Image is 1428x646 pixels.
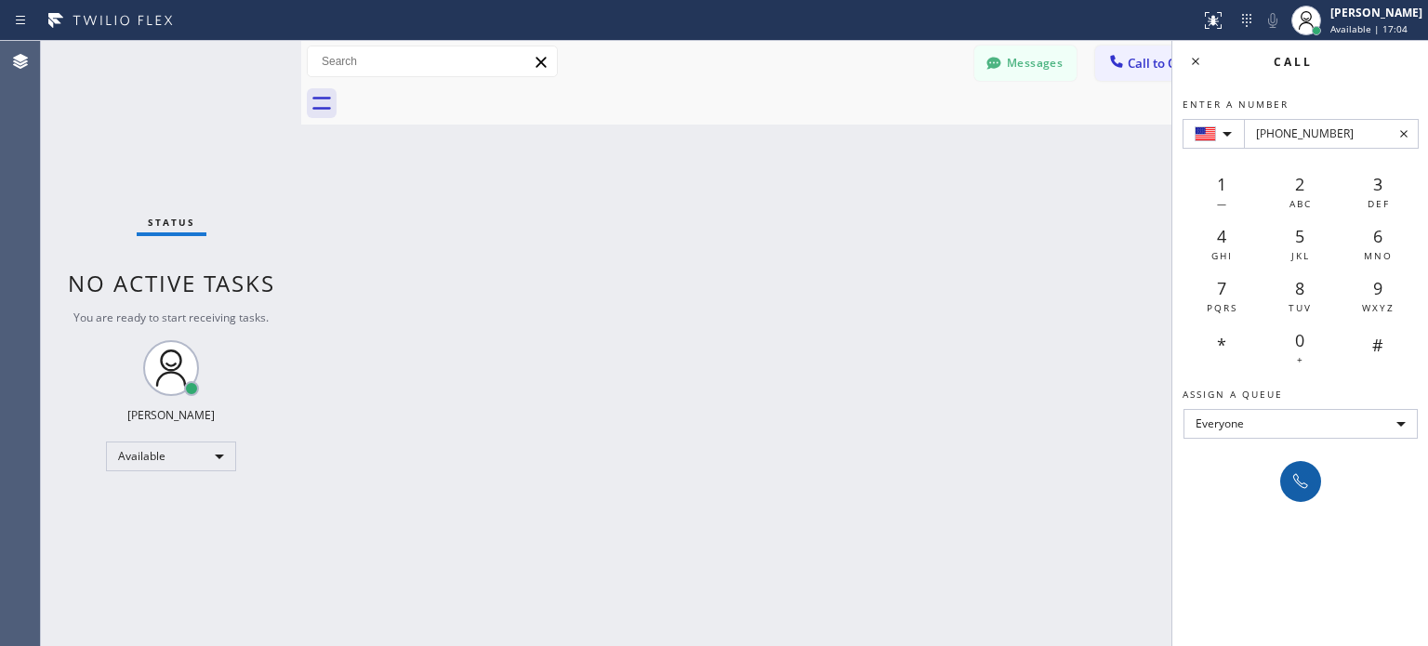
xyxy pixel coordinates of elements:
span: PQRS [1207,301,1237,314]
span: No active tasks [68,268,275,298]
span: 0 [1295,329,1304,351]
span: 7 [1217,277,1226,299]
span: WXYZ [1362,301,1395,314]
span: JKL [1291,249,1310,262]
span: ABC [1289,197,1312,210]
span: MNO [1364,249,1393,262]
div: [PERSON_NAME] [1330,5,1422,20]
span: Assign a queue [1183,388,1283,401]
span: 1 [1217,173,1226,195]
span: You are ready to start receiving tasks. [73,310,269,325]
span: 9 [1373,277,1382,299]
div: Everyone [1183,409,1418,439]
span: 5 [1295,225,1304,247]
span: Enter a number [1183,98,1289,111]
button: Messages [974,46,1077,81]
div: [PERSON_NAME] [127,407,215,423]
span: — [1217,197,1228,210]
span: # [1372,334,1383,356]
span: + [1297,353,1304,366]
span: 4 [1217,225,1226,247]
span: Status [148,216,195,229]
button: Call to Customer [1095,46,1237,81]
span: DEF [1368,197,1390,210]
button: Mute [1260,7,1286,33]
span: GHI [1211,249,1233,262]
input: Search [308,46,557,76]
span: Call [1274,54,1313,70]
span: TUV [1289,301,1312,314]
span: Call to Customer [1128,55,1225,72]
span: 6 [1373,225,1382,247]
span: 3 [1373,173,1382,195]
span: 8 [1295,277,1304,299]
span: Available | 17:04 [1330,22,1408,35]
div: Available [106,442,236,471]
span: 2 [1295,173,1304,195]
